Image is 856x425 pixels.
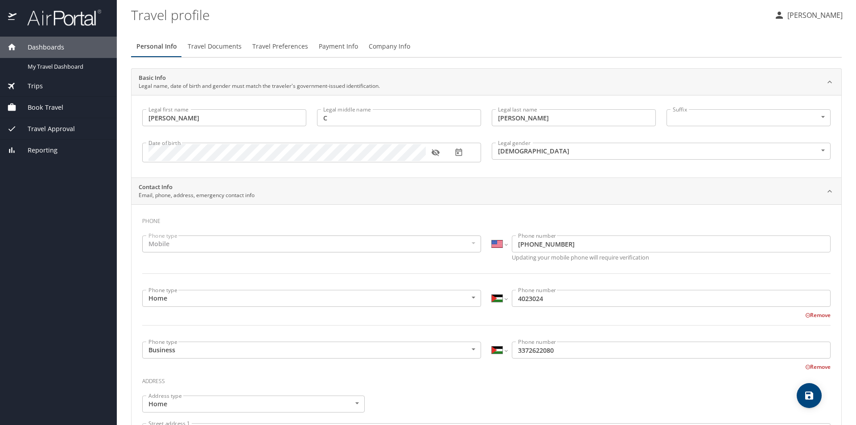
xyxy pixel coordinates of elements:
span: Company Info [369,41,410,52]
span: Trips [16,81,43,91]
span: Payment Info [319,41,358,52]
span: My Travel Dashboard [28,62,106,71]
div: Profile [131,36,842,57]
span: Reporting [16,145,58,155]
div: [DEMOGRAPHIC_DATA] [492,143,831,160]
div: Basic InfoLegal name, date of birth and gender must match the traveler's government-issued identi... [132,95,841,177]
h3: Address [142,371,831,387]
span: Travel Preferences [252,41,308,52]
button: Remove [805,363,831,371]
div: Basic InfoLegal name, date of birth and gender must match the traveler's government-issued identi... [132,69,841,95]
span: Travel Documents [188,41,242,52]
img: icon-airportal.png [8,9,17,26]
p: Email, phone, address, emergency contact info [139,191,255,199]
div: Contact InfoEmail, phone, address, emergency contact info [132,178,841,205]
p: Updating your mobile phone will require verification [512,255,831,260]
h1: Travel profile [131,1,767,29]
button: save [797,383,822,408]
div: ​ [667,109,831,126]
div: Mobile [142,235,481,252]
span: Book Travel [16,103,63,112]
div: Home [142,396,365,413]
div: Business [142,342,481,359]
h2: Basic Info [139,74,380,83]
button: [PERSON_NAME] [770,7,846,23]
button: Remove [805,311,831,319]
div: Home [142,290,481,307]
span: Personal Info [136,41,177,52]
span: Travel Approval [16,124,75,134]
img: airportal-logo.png [17,9,101,26]
h2: Contact Info [139,183,255,192]
p: [PERSON_NAME] [785,10,843,21]
p: Legal name, date of birth and gender must match the traveler's government-issued identification. [139,82,380,90]
h3: Phone [142,211,831,227]
span: Dashboards [16,42,64,52]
